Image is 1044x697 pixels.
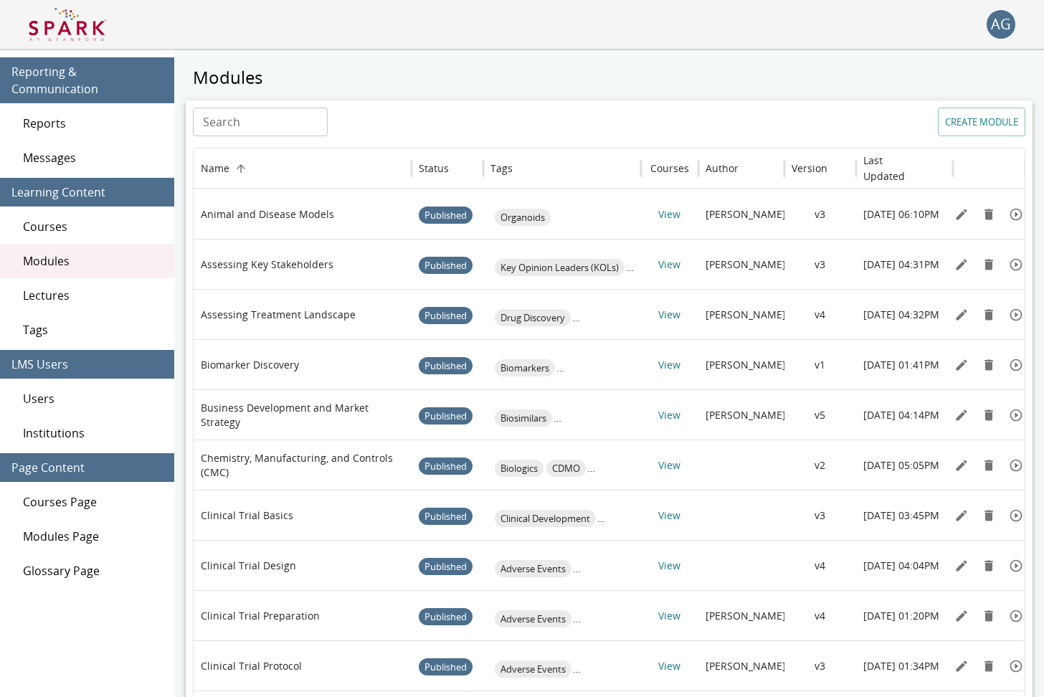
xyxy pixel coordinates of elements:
[951,304,972,326] button: Edit
[1005,655,1027,677] button: Preview
[201,508,293,523] p: Clinical Trial Basics
[201,401,404,430] p: Business Development and Market Strategy
[1005,404,1027,426] button: Preview
[706,609,786,623] p: [PERSON_NAME]
[658,257,680,271] a: View
[201,308,356,322] p: Assessing Treatment Landscape
[706,408,786,422] p: [PERSON_NAME]
[23,287,163,304] span: Lectures
[419,643,473,692] span: Published
[951,605,972,627] button: Edit
[863,358,939,372] p: [DATE] 01:41PM
[863,257,939,272] p: [DATE] 04:31PM
[23,115,163,132] span: Reports
[201,659,302,673] p: Clinical Trial Protocol
[982,358,996,372] svg: Remove
[784,389,856,440] div: v5
[982,308,996,322] svg: Remove
[1009,659,1023,673] svg: Preview
[706,257,786,272] p: [PERSON_NAME]
[954,358,969,372] svg: Edit
[490,161,513,175] div: Tags
[863,408,939,422] p: [DATE] 04:14PM
[419,241,473,290] span: Published
[419,592,473,642] span: Published
[658,609,680,622] a: View
[658,207,680,221] a: View
[978,455,1000,476] button: Remove
[829,158,849,179] button: Sort
[11,184,163,201] span: Learning Content
[23,390,163,407] span: Users
[1009,308,1023,322] svg: Preview
[954,257,969,272] svg: Edit
[201,207,334,222] p: Animal and Disease Models
[201,609,320,623] p: Clinical Trial Preparation
[951,455,972,476] button: Edit
[792,161,827,175] div: Version
[419,442,473,491] span: Published
[863,458,939,473] p: [DATE] 05:05PM
[706,358,786,372] p: [PERSON_NAME]
[978,655,1000,677] button: Remove
[740,158,760,179] button: Sort
[1005,505,1027,526] button: Preview
[978,555,1000,577] button: Remove
[1005,354,1027,376] button: Preview
[11,63,163,98] span: Reporting & Communication
[954,559,969,573] svg: Edit
[658,308,680,321] a: View
[938,108,1025,136] button: Create module
[706,659,786,673] p: [PERSON_NAME]
[23,425,163,442] span: Institutions
[978,354,1000,376] button: Remove
[11,459,163,476] span: Page Content
[863,308,939,322] p: [DATE] 04:32PM
[987,10,1015,39] button: account of current user
[1005,204,1027,225] button: Preview
[1005,304,1027,326] button: Preview
[784,540,856,590] div: v4
[706,308,786,322] p: [PERSON_NAME]
[1005,254,1027,275] button: Preview
[1009,358,1023,372] svg: Preview
[978,204,1000,225] button: Remove
[863,609,939,623] p: [DATE] 01:20PM
[706,161,739,175] div: Author
[951,204,972,225] button: Edit
[1005,605,1027,627] button: Preview
[863,659,939,673] p: [DATE] 01:34PM
[863,508,939,523] p: [DATE] 03:45PM
[231,158,251,179] button: Sort
[419,341,473,391] span: Published
[23,252,163,270] span: Modules
[954,458,969,473] svg: Edit
[658,458,680,472] a: View
[706,207,786,222] p: [PERSON_NAME]
[514,158,534,179] button: Sort
[1009,508,1023,523] svg: Preview
[784,440,856,490] div: v2
[784,289,856,339] div: v4
[1009,458,1023,473] svg: Preview
[419,542,473,592] span: Published
[954,308,969,322] svg: Edit
[982,408,996,422] svg: Remove
[1009,559,1023,573] svg: Preview
[201,451,404,480] p: Chemistry, Manufacturing, and Controls (CMC)
[186,66,1033,89] h5: Modules
[23,493,163,511] span: Courses Page
[982,609,996,623] svg: Remove
[419,191,473,240] span: Published
[1009,207,1023,222] svg: Preview
[982,559,996,573] svg: Remove
[419,291,473,341] span: Published
[650,161,689,175] div: Courses
[982,458,996,473] svg: Remove
[863,207,939,222] p: [DATE] 06:10PM
[419,392,473,441] span: Published
[951,555,972,577] button: Edit
[954,609,969,623] svg: Edit
[987,10,1015,39] div: AG
[784,640,856,691] div: v3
